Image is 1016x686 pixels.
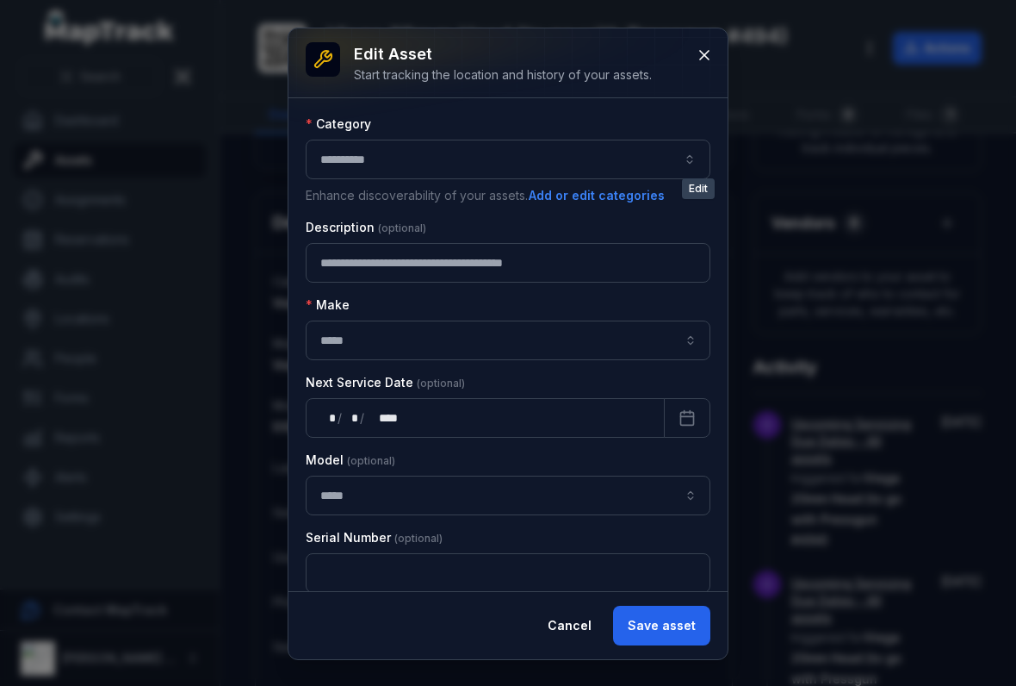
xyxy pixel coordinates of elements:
div: / [338,409,344,427]
label: Category [306,115,371,133]
label: Make [306,296,350,314]
div: / [360,409,366,427]
span: Edit [682,178,715,199]
label: Model [306,452,395,469]
label: Next Service Date [306,374,465,391]
p: Enhance discoverability of your assets. [306,186,710,205]
label: Description [306,219,426,236]
div: Start tracking the location and history of your assets. [354,66,652,84]
button: Cancel [533,606,606,645]
button: Calendar [664,398,710,438]
input: asset-edit:cf[9e2fc107-2520-4a87-af5f-f70990c66785]-label [306,321,710,360]
button: Add or edit categories [528,186,666,205]
div: year, [366,409,399,427]
div: day, [320,409,338,427]
label: Serial Number [306,529,443,546]
button: Save asset [613,606,710,645]
div: month, [344,409,361,427]
input: asset-edit:cf[15485646-641d-4018-a890-10f5a66d77ec]-label [306,476,710,515]
h3: Edit asset [354,42,652,66]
